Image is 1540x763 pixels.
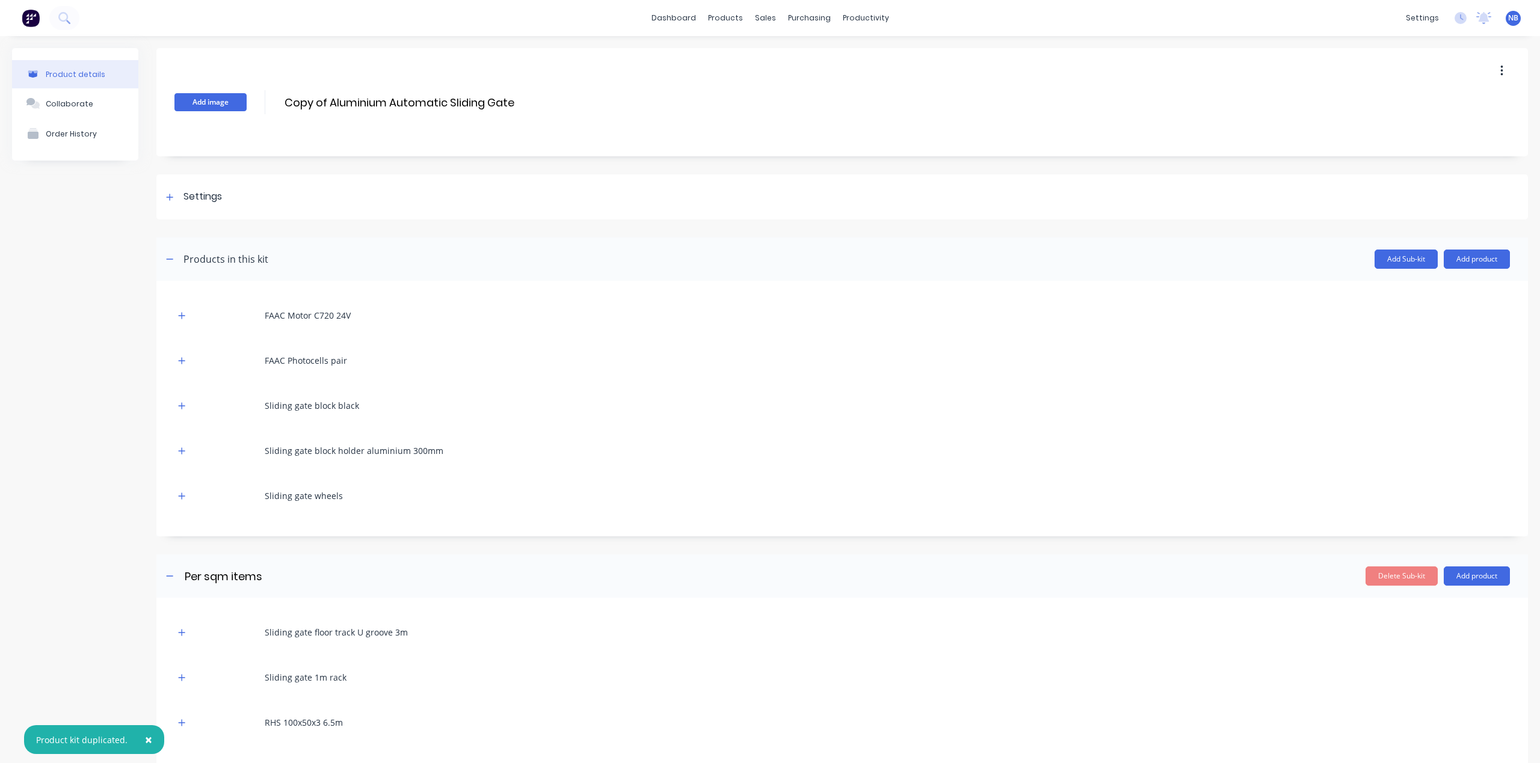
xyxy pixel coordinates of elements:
div: FAAC Motor C720 24V [265,309,351,322]
a: dashboard [645,9,702,27]
input: Enter sub-kit name [183,568,396,585]
span: × [145,731,152,748]
div: productivity [837,9,895,27]
div: Product details [46,70,105,79]
button: Add product [1444,250,1510,269]
button: Collaborate [12,88,138,118]
button: Add Sub-kit [1375,250,1438,269]
button: Add image [174,93,247,111]
button: Close [133,725,164,754]
div: settings [1400,9,1445,27]
div: Sliding gate wheels [265,489,343,502]
input: Enter kit name [283,94,516,111]
div: sales [749,9,782,27]
div: Order History [46,129,97,138]
div: products [702,9,749,27]
div: Collaborate [46,99,93,108]
div: Sliding gate block black [265,399,359,412]
div: purchasing [782,9,837,27]
div: Sliding gate 1m rack [265,671,346,684]
button: Delete Sub-kit [1366,566,1438,586]
div: Sliding gate block holder aluminium 300mm [265,444,443,457]
div: Product kit duplicated. [36,734,128,746]
button: Product details [12,60,138,88]
span: NB [1508,13,1518,23]
button: Add product [1444,566,1510,586]
div: FAAC Photocells pair [265,354,347,367]
div: RHS 100x50x3 6.5m [265,716,343,729]
button: Order History [12,118,138,149]
div: Settings [183,189,222,204]
img: Factory [22,9,40,27]
div: Products in this kit [183,252,268,266]
div: Sliding gate floor track U groove 3m [265,626,408,639]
